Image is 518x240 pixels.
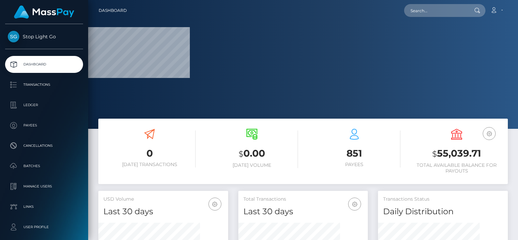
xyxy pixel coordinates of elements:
[411,147,503,161] h3: 55,039.71
[8,59,80,69] p: Dashboard
[8,202,80,212] p: Links
[5,158,83,175] a: Batches
[206,147,298,161] h3: 0.00
[239,149,243,159] small: $
[243,196,363,203] h5: Total Transactions
[206,162,298,168] h6: [DATE] Volume
[411,162,503,174] h6: Total Available Balance for Payouts
[5,198,83,215] a: Links
[432,149,437,159] small: $
[5,97,83,114] a: Ledger
[5,219,83,236] a: User Profile
[103,147,196,160] h3: 0
[8,120,80,131] p: Payees
[5,76,83,93] a: Transactions
[103,162,196,167] h6: [DATE] Transactions
[103,196,223,203] h5: USD Volume
[383,206,503,218] h4: Daily Distribution
[5,34,83,40] span: Stop Light Go
[308,147,400,160] h3: 851
[5,178,83,195] a: Manage Users
[8,181,80,192] p: Manage Users
[14,5,74,19] img: MassPay Logo
[8,100,80,110] p: Ledger
[404,4,468,17] input: Search...
[99,3,127,18] a: Dashboard
[5,56,83,73] a: Dashboard
[308,162,400,167] h6: Payees
[8,161,80,171] p: Batches
[8,80,80,90] p: Transactions
[5,117,83,134] a: Payees
[8,31,19,42] img: Stop Light Go
[243,206,363,218] h4: Last 30 days
[5,137,83,154] a: Cancellations
[8,222,80,232] p: User Profile
[383,196,503,203] h5: Transactions Status
[8,141,80,151] p: Cancellations
[103,206,223,218] h4: Last 30 days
